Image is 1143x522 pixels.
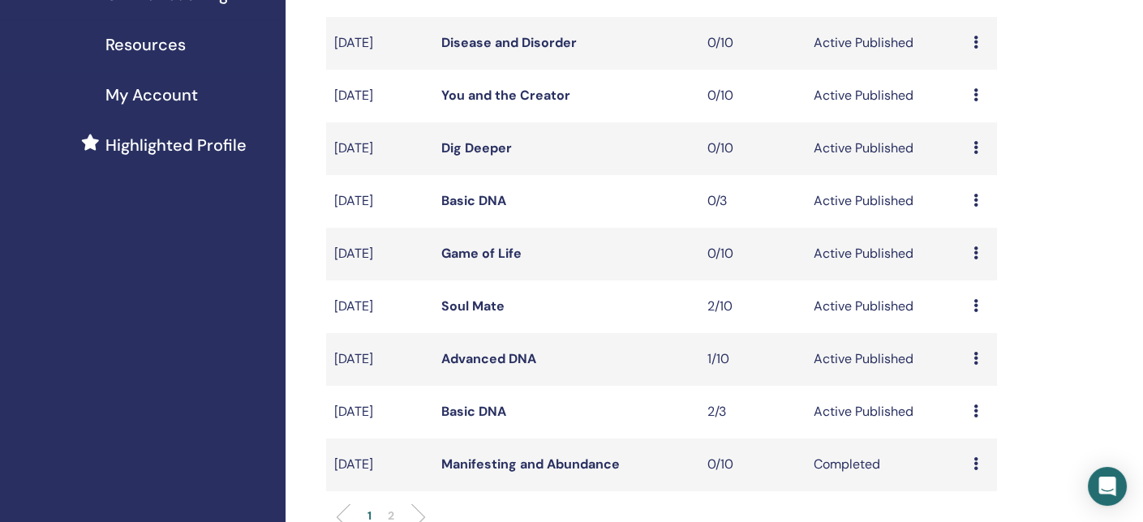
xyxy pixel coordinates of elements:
[806,122,965,175] td: Active Published
[1088,467,1127,506] div: Open Intercom Messenger
[326,175,432,228] td: [DATE]
[806,386,965,439] td: Active Published
[699,17,806,70] td: 0/10
[806,280,965,333] td: Active Published
[806,228,965,280] td: Active Published
[105,83,198,107] span: My Account
[699,228,806,280] td: 0/10
[806,333,965,386] td: Active Published
[440,87,569,104] a: You and the Creator
[326,228,432,280] td: [DATE]
[326,386,432,439] td: [DATE]
[699,439,806,491] td: 0/10
[806,70,965,122] td: Active Published
[699,175,806,228] td: 0/3
[440,139,511,156] a: Dig Deeper
[699,122,806,175] td: 0/10
[440,245,521,262] a: Game of Life
[440,192,505,209] a: Basic DNA
[699,280,806,333] td: 2/10
[326,17,432,70] td: [DATE]
[806,439,965,491] td: Completed
[440,456,619,473] a: Manifesting and Abundance
[440,297,504,314] a: Soul Mate
[806,175,965,228] td: Active Published
[699,386,806,439] td: 2/3
[440,350,535,367] a: Advanced DNA
[326,70,432,122] td: [DATE]
[326,122,432,175] td: [DATE]
[440,403,505,420] a: Basic DNA
[699,70,806,122] td: 0/10
[105,133,247,157] span: Highlighted Profile
[326,439,432,491] td: [DATE]
[326,280,432,333] td: [DATE]
[440,34,576,51] a: Disease and Disorder
[699,333,806,386] td: 1/10
[326,333,432,386] td: [DATE]
[806,17,965,70] td: Active Published
[105,32,186,57] span: Resources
